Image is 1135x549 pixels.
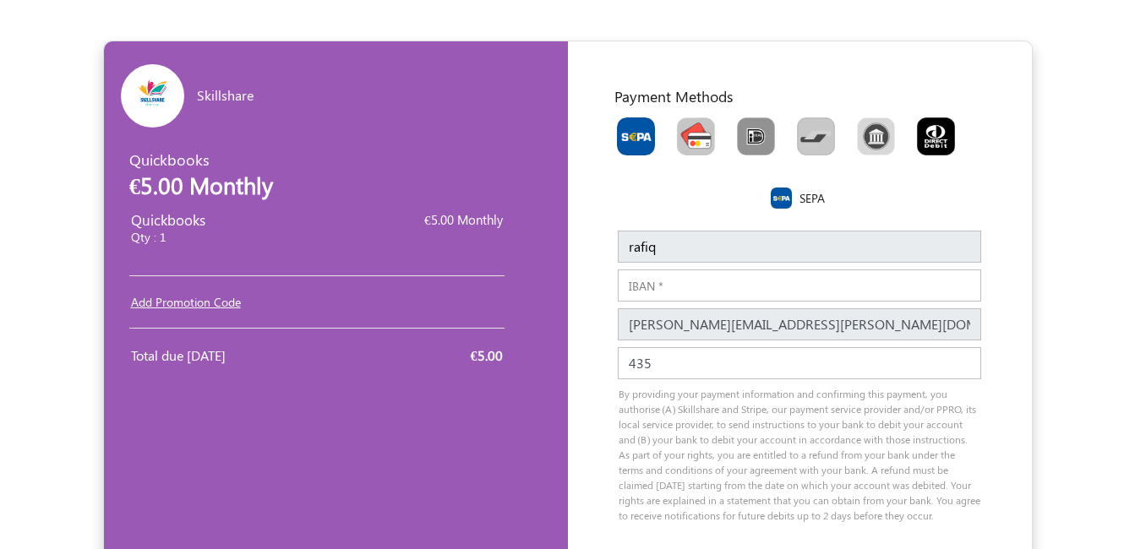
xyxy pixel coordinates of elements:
div: Quickbooks [129,149,341,205]
h5: Payment Methods [614,87,998,105]
h2: €5.00 Monthly [129,171,341,198]
img: Sepa.png [771,188,792,209]
input: E-mail [618,308,981,340]
input: Phone [618,347,981,379]
input: IBAN * [618,269,981,302]
a: Add Promotion Code [131,294,241,310]
img: CardCollection.png [677,117,715,155]
span: €5.00 [471,346,503,364]
span: €5.00 Monthly [424,211,503,228]
input: Name [618,231,981,263]
img: GOCARDLESS.png [917,117,955,155]
label: SEPA [799,189,825,207]
h6: Skillshare [197,87,414,103]
img: Ideal.png [737,117,775,155]
div: By providing your payment information and confirming this payment, you authorise (A) Skillshare a... [606,386,994,536]
img: Bancontact.png [797,117,835,155]
img: Sepa.png [617,117,655,155]
img: BankTransfer.png [857,117,895,155]
div: Toolbar with button groups [606,111,998,168]
h2: Qty : 1 [131,231,342,245]
div: Quickbooks [131,209,342,252]
div: Total due [DATE] [131,345,305,366]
